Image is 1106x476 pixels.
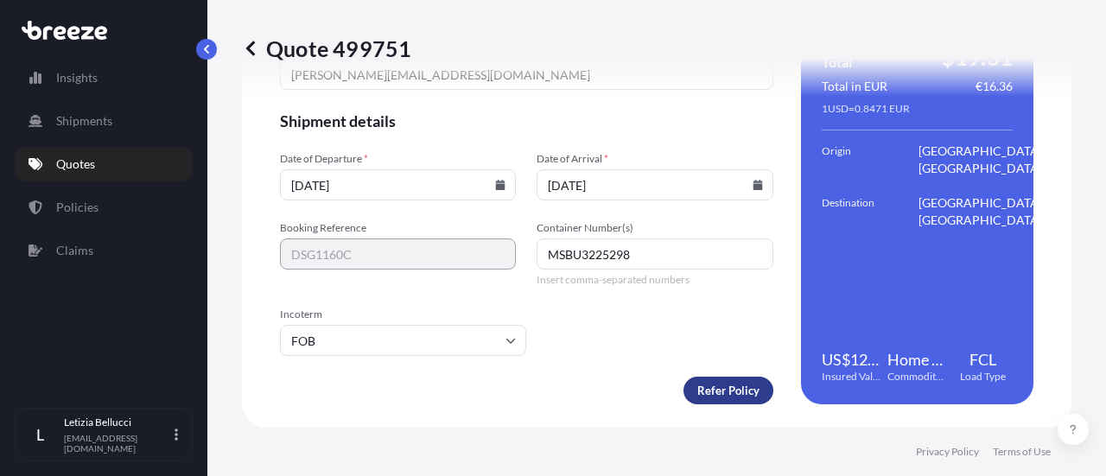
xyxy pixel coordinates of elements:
span: Date of Arrival [537,152,772,166]
span: [GEOGRAPHIC_DATA], [GEOGRAPHIC_DATA] [918,194,1045,229]
a: Terms of Use [993,445,1051,459]
span: L [36,426,44,443]
a: Quotes [15,147,193,181]
span: [GEOGRAPHIC_DATA], [GEOGRAPHIC_DATA] [918,143,1045,177]
span: 1 USD = 0.8471 EUR [822,102,910,116]
span: Home Decor Products [887,349,946,370]
p: Quotes [56,155,95,173]
p: Refer Policy [697,382,760,399]
input: dd/mm/yyyy [280,169,516,200]
a: Shipments [15,104,193,138]
span: Booking Reference [280,221,516,235]
span: Insured Value [822,370,880,384]
span: Destination [822,194,918,229]
p: Shipments [56,112,112,130]
span: US$12,870.00 [822,349,880,370]
p: Quote 499751 [242,35,411,62]
span: Container Number(s) [537,221,772,235]
a: Insights [15,60,193,95]
p: Insights [56,69,98,86]
p: Letizia Bellucci [64,416,171,429]
span: Shipment details [280,111,773,131]
span: Date of Departure [280,152,516,166]
input: dd/mm/yyyy [537,169,772,200]
span: Load Type [960,370,1006,384]
input: Select... [280,325,526,356]
p: Claims [56,242,93,259]
input: Your internal reference [280,238,516,270]
a: Privacy Policy [916,445,979,459]
span: Commodity Category [887,370,946,384]
a: Claims [15,233,193,268]
a: Policies [15,190,193,225]
span: Origin [822,143,918,177]
button: Refer Policy [683,377,773,404]
span: Insert comma-separated numbers [537,273,772,287]
p: Policies [56,199,99,216]
span: FCL [969,349,996,370]
p: [EMAIL_ADDRESS][DOMAIN_NAME] [64,433,171,454]
input: Number1, number2,... [537,238,772,270]
span: Incoterm [280,308,526,321]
